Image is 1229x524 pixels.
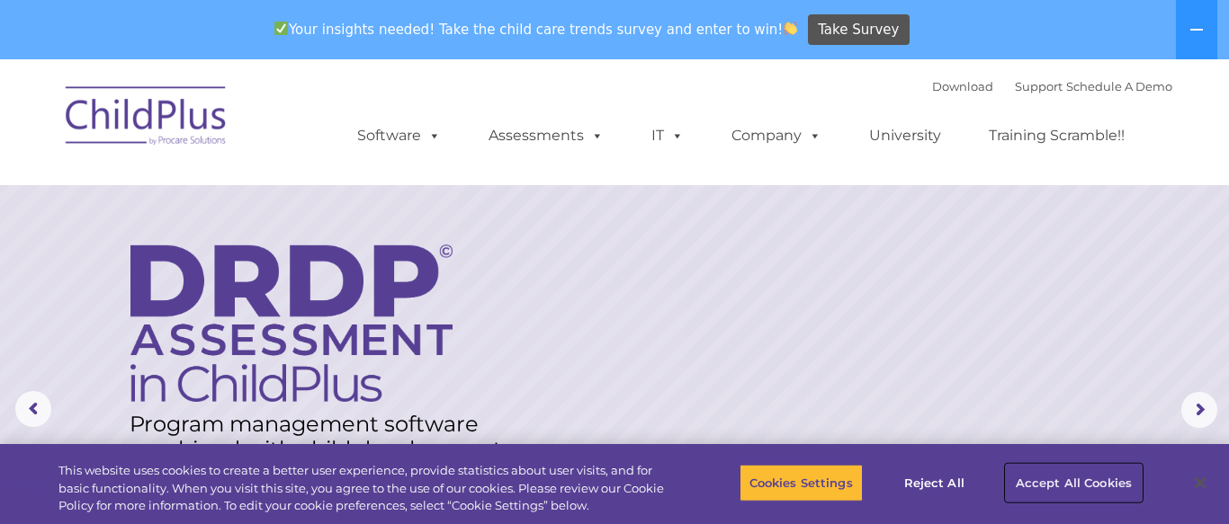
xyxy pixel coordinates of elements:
button: Cookies Settings [740,464,863,502]
a: Assessments [471,118,622,154]
a: University [851,118,959,154]
button: Close [1180,463,1220,502]
span: Take Survey [818,14,899,46]
img: DRDP Assessment in ChildPlus [130,244,453,402]
button: Accept All Cookies [1006,464,1142,502]
div: This website uses cookies to create a better user experience, provide statistics about user visit... [58,462,676,515]
a: Training Scramble!! [971,118,1143,154]
a: IT [633,118,702,154]
a: Take Survey [808,14,910,46]
span: Last name [250,119,305,132]
img: 👏 [784,22,797,35]
a: Company [713,118,839,154]
button: Reject All [878,464,991,502]
a: Support [1015,79,1063,93]
font: | [932,79,1172,93]
img: ChildPlus by Procare Solutions [57,74,237,164]
img: ✅ [274,22,288,35]
span: Phone number [250,192,327,206]
a: Software [339,118,459,154]
a: Schedule A Demo [1066,79,1172,93]
a: Download [932,79,993,93]
rs-layer: Program management software combined with child development assessments in ONE POWERFUL system! T... [130,412,523,512]
span: Your insights needed! Take the child care trends survey and enter to win! [266,12,805,47]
